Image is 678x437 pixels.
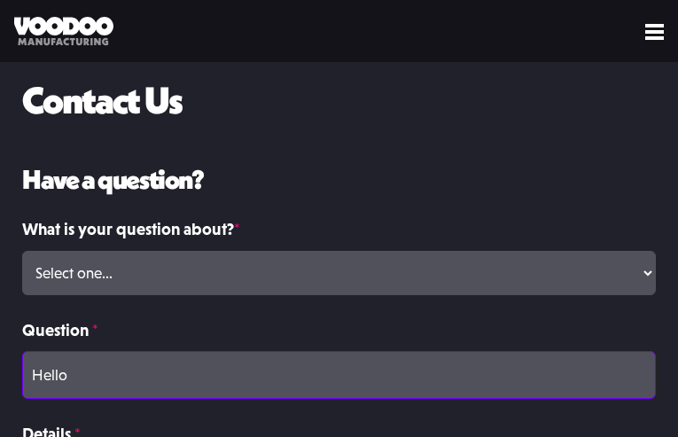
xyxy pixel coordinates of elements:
[22,351,656,399] input: Briefly describe your question
[645,24,664,40] img: menu icon
[14,17,113,46] img: Voodoo Manufacturing logo
[22,320,89,339] strong: Question
[22,165,656,194] h2: Have a question?
[22,216,656,242] label: What is your question about?
[22,80,465,121] h1: Contact Us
